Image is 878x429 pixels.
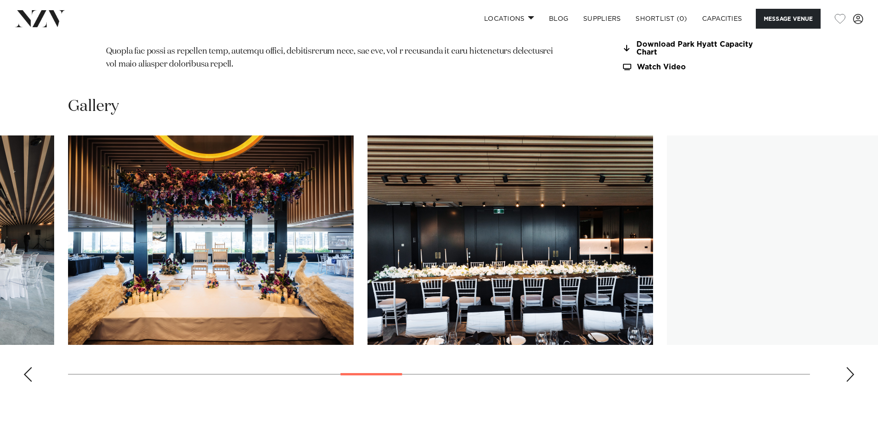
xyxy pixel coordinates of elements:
[628,9,694,29] a: Shortlist (0)
[695,9,750,29] a: Capacities
[477,9,542,29] a: Locations
[576,9,628,29] a: SUPPLIERS
[68,135,354,345] swiper-slide: 12 / 30
[367,135,653,345] swiper-slide: 13 / 30
[756,9,821,29] button: Message Venue
[542,9,576,29] a: BLOG
[68,96,119,117] h2: Gallery
[622,41,772,56] a: Download Park Hyatt Capacity Chart
[622,63,772,71] a: Watch Video
[15,10,65,27] img: nzv-logo.png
